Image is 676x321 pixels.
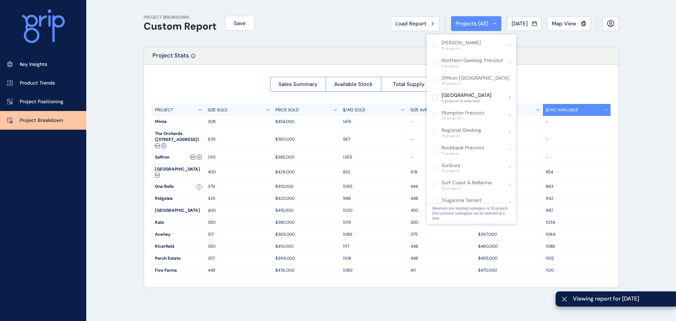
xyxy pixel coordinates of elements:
[411,220,472,226] p: 350
[381,77,437,92] button: Total Supply
[546,267,608,273] p: 1120
[152,163,205,181] div: [GEOGRAPHIC_DATA]
[393,81,425,88] span: Total Supply
[152,152,205,163] div: Saffron
[20,61,47,68] p: Key Insights
[546,208,608,214] p: 987
[208,169,269,175] p: 400
[546,220,608,226] p: 1034
[546,154,608,160] p: -
[343,169,405,175] p: 832
[432,206,511,221] p: Maximum one standard subregion or 50 projects from premium subregions can be selected at a time.
[343,279,405,285] p: 1226
[442,47,481,51] span: 13 projects
[546,255,608,261] p: 1105
[275,255,337,261] p: $399,000
[208,154,269,160] p: 295
[152,205,205,216] div: [GEOGRAPHIC_DATA]
[442,197,482,204] p: Truganina Tarneit
[546,169,608,175] p: 854
[275,279,337,285] p: $396,000
[442,144,484,152] p: Rockbank Precinct
[208,255,269,261] p: 357
[275,154,337,160] p: $385,000
[547,16,591,31] button: Map View
[152,128,205,151] div: The Orchards ([STREET_ADDRESS])
[152,51,189,64] p: Project Stats
[411,107,440,113] p: SIZE AVAILABLE
[343,255,405,261] p: 1108
[552,20,576,27] span: Map View
[478,267,540,273] p: $470,000
[411,184,472,190] p: 444
[275,169,337,175] p: $429,000
[546,243,608,249] p: 1086
[343,184,405,190] p: 1095
[208,184,269,190] p: 379
[411,208,472,214] p: 450
[152,229,205,240] div: Averley
[442,127,481,134] p: Regional Geelong
[343,220,405,226] p: 1015
[411,196,472,202] p: 448
[208,196,269,202] p: 425
[270,77,326,92] button: Sales Summary
[442,57,503,64] p: Northern Geelong Precinct
[546,136,608,142] p: -
[546,107,578,113] p: $/M2 AVAILABLE
[225,16,255,31] button: Save
[275,136,337,142] p: $360,000
[442,99,492,103] span: 4 projects (4 selected)
[152,265,205,276] div: Five Farms
[275,184,337,190] p: $415,000
[411,279,472,285] p: 448
[442,116,484,121] span: 35 projects
[343,119,405,125] p: 1474
[208,220,269,226] p: 350
[573,295,670,303] span: Viewing report for [DATE]
[275,232,337,237] p: $365,000
[343,267,405,273] p: 1080
[275,119,337,125] p: $454,000
[411,136,472,142] p: -
[546,184,608,190] p: 893
[152,241,205,252] div: Riverfield
[442,152,484,156] span: 17 projects
[208,267,269,273] p: 448
[208,232,269,237] p: 317
[442,110,484,117] p: Plumpton Precinct
[546,232,608,237] p: 1064
[208,107,227,113] p: SIZE SOLD
[20,117,63,124] p: Project Breakdown
[442,75,509,82] p: Officer [GEOGRAPHIC_DATA]
[391,16,439,31] button: Load Report
[155,107,173,113] p: PROJECT
[411,255,472,261] p: 448
[442,134,481,138] span: 18 projects
[144,14,217,20] p: PROJECT BREAKDOWN
[343,136,405,142] p: 567
[442,64,503,68] span: 9 projects
[546,279,608,285] p: 1132
[451,16,501,31] button: Projects (43)
[152,181,205,192] div: One Bells
[343,208,405,214] p: 1020
[442,179,492,186] p: Surf Coast & Bellarine
[208,208,269,214] p: 400
[478,255,540,261] p: $495,000
[411,232,472,237] p: 375
[546,196,608,202] p: 942
[478,243,540,249] p: $490,000
[275,267,337,273] p: $476,000
[20,80,55,87] p: Product Trends
[152,277,205,288] div: Meridian
[275,107,299,113] p: PRICE SOLD
[208,136,269,142] p: 635
[478,279,540,285] p: $492,000
[411,169,472,175] p: 618
[152,217,205,228] div: Kala
[442,81,509,86] span: 35 projects
[411,154,472,160] p: -
[208,119,269,125] p: 308
[411,243,472,249] p: 448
